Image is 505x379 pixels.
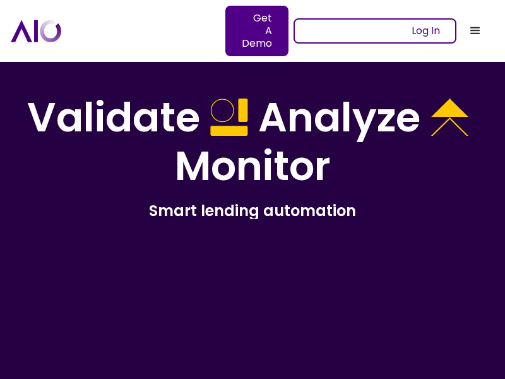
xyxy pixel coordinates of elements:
[11,20,294,42] a: home
[27,93,200,142] h1: Validate
[20,201,485,220] h2: Smart lending automation
[225,6,288,56] a: Get A Demo
[175,142,331,191] h1: Monitor
[258,93,420,142] h1: Analyze
[456,12,494,50] div: menu
[294,18,456,44] a: Log In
